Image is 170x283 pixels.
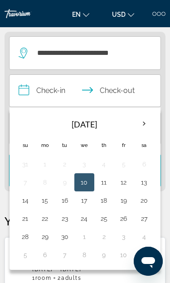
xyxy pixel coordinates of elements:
[99,230,109,243] button: Day 2
[99,249,109,261] button: Day 9
[119,158,128,171] button: Day 5
[60,176,69,189] button: Day 9
[139,212,150,225] button: Day 27
[139,249,150,261] button: Day 11
[9,154,161,187] button: Search
[134,247,163,276] iframe: Button to launch messaging window
[119,230,128,243] button: Day 3
[79,158,89,171] button: Day 3
[79,212,89,225] button: Day 24
[79,176,89,189] button: Day 10
[20,212,30,225] button: Day 21
[60,249,69,261] button: Day 7
[107,8,139,21] button: Change currency
[119,249,128,261] button: Day 10
[40,176,49,189] button: Day 8
[32,275,51,281] span: 1
[60,230,69,243] button: Day 30
[40,249,49,261] button: Day 6
[20,230,30,243] button: Day 28
[112,11,126,18] span: USD
[139,176,150,189] button: Day 13
[58,275,81,281] span: 2
[119,212,128,225] button: Day 26
[139,158,150,171] button: Day 6
[5,214,165,228] p: Your Recent Searches
[9,36,161,187] div: Search widget
[134,113,154,134] button: Next month
[139,230,150,243] button: Day 4
[20,158,30,171] button: Day 31
[40,194,49,207] button: Day 15
[20,194,30,207] button: Day 14
[60,194,69,207] button: Day 16
[9,74,161,107] button: Check in and out dates
[40,158,49,171] button: Day 1
[99,194,109,207] button: Day 18
[40,212,49,225] button: Day 22
[79,249,89,261] button: Day 8
[61,275,81,281] span: Adults
[79,194,89,207] button: Day 17
[60,158,69,171] button: Day 2
[20,249,30,261] button: Day 5
[40,230,49,243] button: Day 29
[60,212,69,225] button: Day 23
[139,194,150,207] button: Day 20
[119,176,128,189] button: Day 12
[35,275,52,281] span: Room
[20,176,30,189] button: Day 7
[68,8,94,21] button: Change language
[79,230,89,243] button: Day 1
[119,194,128,207] button: Day 19
[99,158,109,171] button: Day 4
[35,113,133,135] th: [DATE]
[99,176,109,189] button: Day 11
[99,212,109,225] button: Day 25
[72,11,81,18] span: en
